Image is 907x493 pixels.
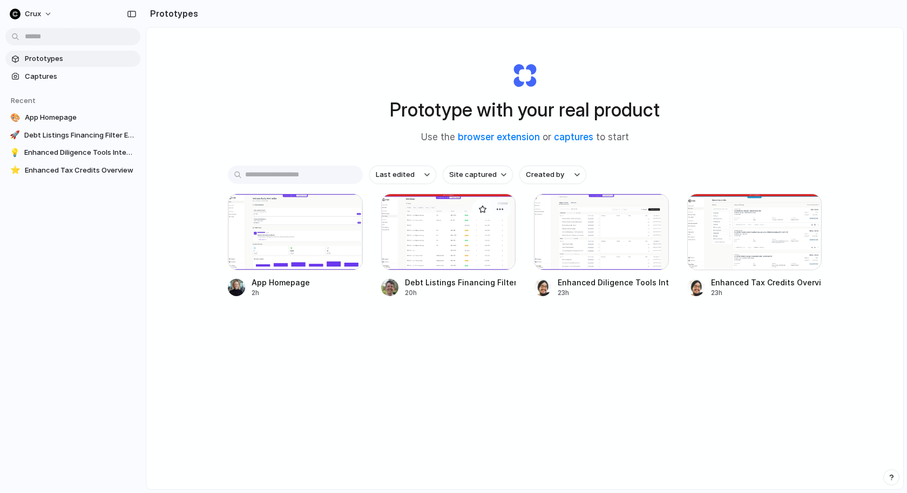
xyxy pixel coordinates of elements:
button: Site captured [443,166,513,184]
span: Created by [526,169,564,180]
div: 20h [405,288,516,298]
h1: Prototype with your real product [390,95,660,124]
a: browser extension [458,132,540,142]
span: Captures [25,71,136,82]
span: Recent [11,96,36,105]
a: ⭐Enhanced Tax Credits Overview [5,162,140,179]
div: 🚀 [10,130,20,141]
a: Debt Listings Financing Filter EnhancementsDebt Listings Financing Filter Enhancements20h [381,194,516,298]
a: captures [554,132,593,142]
div: 2h [252,288,310,298]
button: Last edited [369,166,436,184]
button: Created by [519,166,586,184]
a: Enhanced Tax Credits OverviewEnhanced Tax Credits Overview23h [687,194,822,298]
span: Enhanced Tax Credits Overview [25,165,136,176]
span: Crux [25,9,41,19]
span: App Homepage [25,112,136,123]
a: 🎨App Homepage [5,109,140,126]
button: Crux [5,5,58,23]
div: 🎨 [10,112,21,123]
a: Enhanced Diligence Tools IntegrationEnhanced Diligence Tools Integration23h [534,194,669,298]
h2: Prototypes [146,7,198,20]
a: App HomepageApp Homepage2h [228,194,363,298]
div: 23h [711,288,822,298]
a: 💡Enhanced Diligence Tools Integration [5,145,140,161]
a: Captures [5,69,140,85]
div: 23h [558,288,669,298]
a: 🚀Debt Listings Financing Filter Enhancements [5,127,140,143]
span: Debt Listings Financing Filter Enhancements [24,130,136,141]
div: App Homepage [252,277,310,288]
span: Prototypes [25,53,136,64]
a: Prototypes [5,51,140,67]
div: 💡 [10,147,20,158]
div: Enhanced Tax Credits Overview [711,277,822,288]
div: Enhanced Diligence Tools Integration [558,277,669,288]
span: Site captured [449,169,497,180]
div: Debt Listings Financing Filter Enhancements [405,277,516,288]
div: ⭐ [10,165,21,176]
span: Use the or to start [421,131,629,145]
span: Enhanced Diligence Tools Integration [24,147,136,158]
span: Last edited [376,169,415,180]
